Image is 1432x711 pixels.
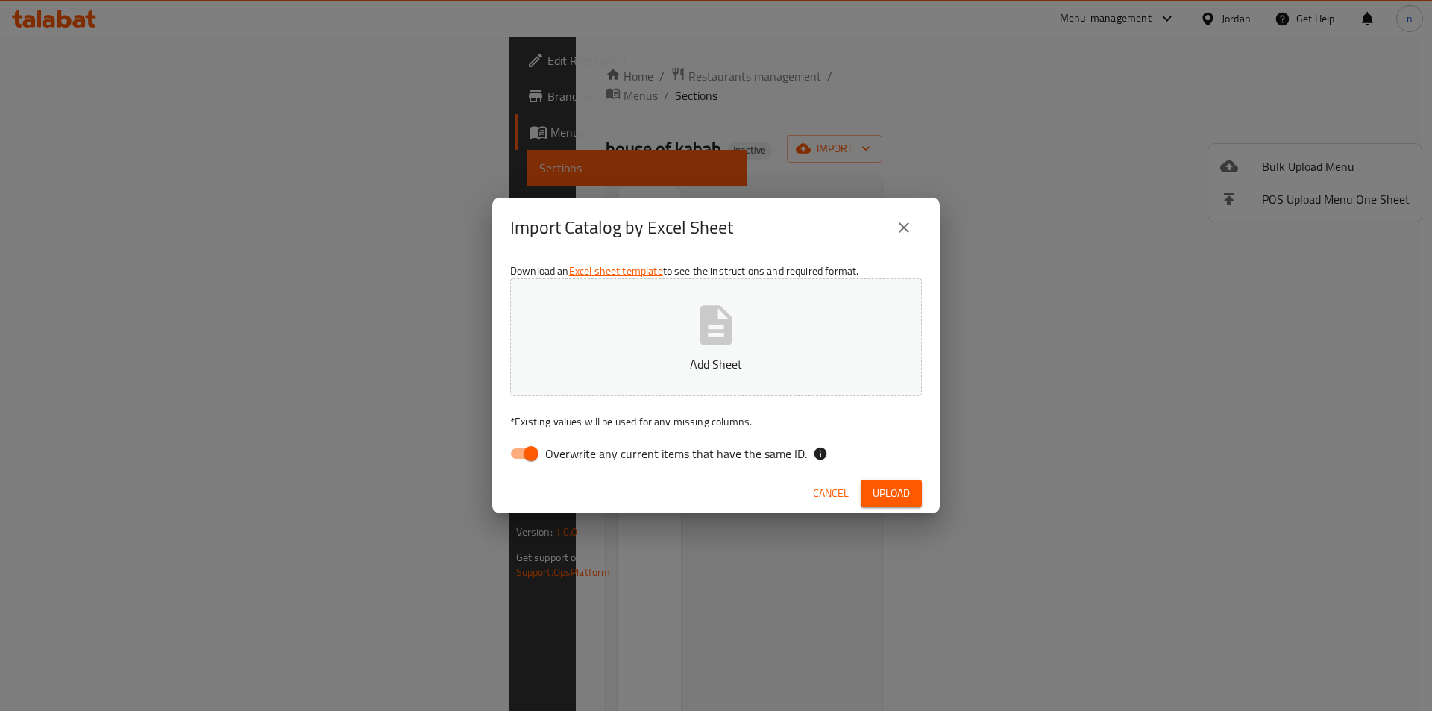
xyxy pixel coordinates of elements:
div: Download an to see the instructions and required format. [492,257,940,474]
button: close [886,210,922,245]
span: Cancel [813,484,849,503]
a: Excel sheet template [569,261,663,281]
span: Overwrite any current items that have the same ID. [545,445,807,463]
h2: Import Catalog by Excel Sheet [510,216,733,239]
button: Add Sheet [510,278,922,396]
svg: If the overwrite option isn't selected, then the items that match an existing ID will be ignored ... [813,446,828,461]
span: Upload [873,484,910,503]
p: Existing values will be used for any missing columns. [510,414,922,429]
p: Add Sheet [533,355,899,373]
button: Upload [861,480,922,507]
button: Cancel [807,480,855,507]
